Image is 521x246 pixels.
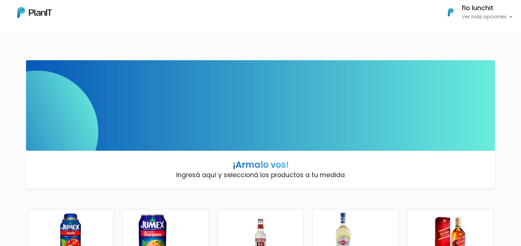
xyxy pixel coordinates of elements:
[462,5,512,12] h6: flo lunchit
[176,170,345,180] p: Ingresá aquí y seleccioná los productos a tu medida
[17,7,52,18] img: PlanIt Logo
[233,160,289,170] h4: ¡Armalo vos!
[462,14,512,20] p: Ver más opciones
[439,3,512,22] button: PlanIt Logo flo lunchit Ver más opciones
[443,4,459,20] img: PlanIt Logo
[26,151,495,189] a: ¡Armalo vos! Ingresá aquí y seleccioná los productos a tu medida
